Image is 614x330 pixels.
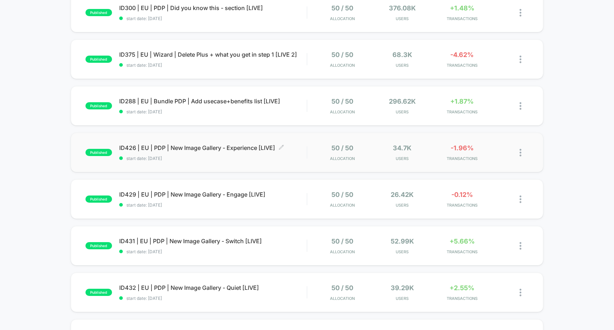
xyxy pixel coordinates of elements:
span: Allocation [330,203,355,208]
span: 296.62k [389,98,416,105]
span: published [85,9,112,16]
span: Allocation [330,63,355,68]
span: Allocation [330,296,355,301]
span: start date: [DATE] [119,16,307,21]
span: start date: [DATE] [119,249,307,254]
span: ID432 | EU | PDP | New Image Gallery - Quiet [LIVE] [119,284,307,291]
span: 50 / 50 [331,144,353,152]
span: TRANSACTIONS [434,296,490,301]
img: close [520,102,521,110]
span: -0.12% [451,191,473,198]
span: ID300 | EU | PDP | Did you know this - section [LIVE] [119,4,307,11]
img: close [520,56,521,63]
span: +5.66% [450,237,475,245]
span: -4.62% [450,51,474,58]
span: 50 / 50 [331,191,353,198]
span: start date: [DATE] [119,109,307,114]
span: published [85,102,112,109]
img: close [520,242,521,250]
span: ID375 | EU | Wizard | Delete Plus + what you get in step 1 [LIVE 2] [119,51,307,58]
span: Users [374,16,430,21]
span: 50 / 50 [331,284,353,292]
span: Users [374,203,430,208]
img: close [520,9,521,16]
span: +2.55% [450,284,474,292]
span: 26.42k [391,191,414,198]
span: 39.29k [391,284,414,292]
span: -1.96% [451,144,474,152]
span: TRANSACTIONS [434,203,490,208]
span: start date: [DATE] [119,156,307,161]
span: 52.99k [391,237,414,245]
span: 50 / 50 [331,4,353,12]
span: +1.87% [450,98,474,105]
span: ID288 | EU | Bundle PDP | Add usecase+benefits list [LIVE] [119,98,307,105]
img: close [520,195,521,203]
span: published [85,195,112,203]
span: Allocation [330,109,355,114]
span: 376.08k [389,4,416,12]
span: TRANSACTIONS [434,156,490,161]
span: TRANSACTIONS [434,16,490,21]
span: TRANSACTIONS [434,249,490,254]
span: 34.7k [393,144,411,152]
span: ID429 | EU | PDP | New Image Gallery - Engage [LIVE] [119,191,307,198]
span: +1.48% [450,4,474,12]
span: start date: [DATE] [119,62,307,68]
span: ID431 | EU | PDP | New Image Gallery - Switch [LIVE] [119,237,307,245]
span: Users [374,63,430,68]
span: Users [374,109,430,114]
img: close [520,289,521,296]
span: TRANSACTIONS [434,63,490,68]
span: Users [374,156,430,161]
span: start date: [DATE] [119,296,307,301]
span: start date: [DATE] [119,202,307,208]
span: 50 / 50 [331,98,353,105]
span: 50 / 50 [331,51,353,58]
span: published [85,242,112,249]
span: Users [374,296,430,301]
span: published [85,289,112,296]
span: Allocation [330,249,355,254]
img: close [520,149,521,156]
span: ID426 | EU | PDP | New Image Gallery - Experience [LIVE] [119,144,307,151]
span: Users [374,249,430,254]
span: 50 / 50 [331,237,353,245]
span: published [85,149,112,156]
span: 68.3k [392,51,412,58]
span: Allocation [330,156,355,161]
span: published [85,56,112,63]
span: TRANSACTIONS [434,109,490,114]
span: Allocation [330,16,355,21]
